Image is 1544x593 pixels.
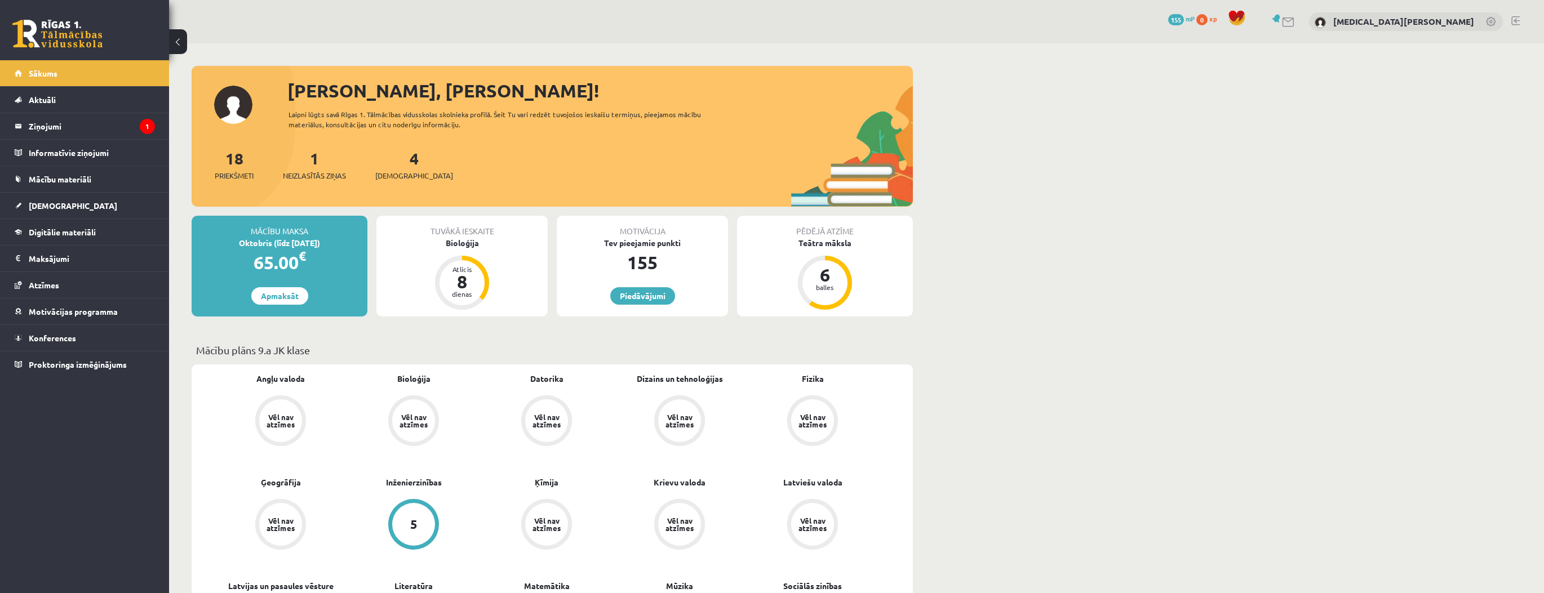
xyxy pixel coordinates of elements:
[15,351,155,377] a: Proktoringa izmēģinājums
[1209,14,1217,23] span: xp
[808,284,842,291] div: balles
[15,193,155,219] a: [DEMOGRAPHIC_DATA]
[29,95,56,105] span: Aktuāli
[375,170,453,181] span: [DEMOGRAPHIC_DATA]
[299,248,306,264] span: €
[287,77,913,104] div: [PERSON_NAME], [PERSON_NAME]!
[802,373,824,385] a: Fizika
[394,580,433,592] a: Literatūra
[613,499,746,552] a: Vēl nav atzīmes
[398,413,429,428] div: Vēl nav atzīmes
[1186,14,1195,23] span: mP
[140,119,155,134] i: 1
[445,291,479,297] div: dienas
[376,237,548,249] div: Bioloģija
[746,499,879,552] a: Vēl nav atzīmes
[783,476,842,488] a: Latviešu valoda
[29,333,76,343] span: Konferences
[445,266,479,273] div: Atlicis
[746,395,879,448] a: Vēl nav atzīmes
[214,395,347,448] a: Vēl nav atzīmes
[557,216,728,237] div: Motivācija
[215,170,254,181] span: Priekšmeti
[654,476,706,488] a: Krievu valoda
[376,216,548,237] div: Tuvākā ieskaite
[664,517,695,532] div: Vēl nav atzīmes
[15,140,155,166] a: Informatīvie ziņojumi
[15,219,155,245] a: Digitālie materiāli
[251,287,308,305] a: Apmaksāt
[192,216,367,237] div: Mācību maksa
[29,227,96,237] span: Digitālie materiāli
[347,395,480,448] a: Vēl nav atzīmes
[557,249,728,276] div: 155
[29,140,155,166] legend: Informatīvie ziņojumi
[557,237,728,249] div: Tev pieejamie punkti
[15,113,155,139] a: Ziņojumi1
[192,237,367,249] div: Oktobris (līdz [DATE])
[12,20,103,48] a: Rīgas 1. Tālmācības vidusskola
[808,266,842,284] div: 6
[664,413,695,428] div: Vēl nav atzīmes
[29,68,57,78] span: Sākums
[445,273,479,291] div: 8
[666,580,693,592] a: Mūzika
[215,148,254,181] a: 18Priekšmeti
[1196,14,1222,23] a: 0 xp
[256,373,305,385] a: Angļu valoda
[29,359,127,369] span: Proktoringa izmēģinājums
[283,148,346,181] a: 1Neizlasītās ziņas
[15,60,155,86] a: Sākums
[29,280,59,290] span: Atzīmes
[1333,16,1474,27] a: [MEDICAL_DATA][PERSON_NAME]
[535,476,558,488] a: Ķīmija
[29,200,117,211] span: [DEMOGRAPHIC_DATA]
[1315,17,1326,28] img: Nikita Gendeļmans
[797,413,828,428] div: Vēl nav atzīmes
[15,272,155,298] a: Atzīmes
[261,476,301,488] a: Ģeogrāfija
[737,237,913,249] div: Teātra māksla
[480,395,613,448] a: Vēl nav atzīmes
[524,580,570,592] a: Matemātika
[531,517,562,532] div: Vēl nav atzīmes
[228,580,334,592] a: Latvijas un pasaules vēsture
[1168,14,1184,25] span: 155
[15,298,155,324] a: Motivācijas programma
[637,373,723,385] a: Dizains un tehnoloģijas
[613,395,746,448] a: Vēl nav atzīmes
[480,499,613,552] a: Vēl nav atzīmes
[610,287,675,305] a: Piedāvājumi
[29,306,118,316] span: Motivācijas programma
[265,413,296,428] div: Vēl nav atzīmes
[192,249,367,276] div: 65.00
[1168,14,1195,23] a: 155 mP
[531,413,562,428] div: Vēl nav atzīmes
[1196,14,1208,25] span: 0
[737,237,913,311] a: Teātra māksla 6 balles
[737,216,913,237] div: Pēdējā atzīme
[397,373,431,385] a: Bioloģija
[214,499,347,552] a: Vēl nav atzīmes
[15,87,155,113] a: Aktuāli
[410,518,418,530] div: 5
[797,517,828,532] div: Vēl nav atzīmes
[376,237,548,311] a: Bioloģija Atlicis 8 dienas
[15,325,155,351] a: Konferences
[386,476,442,488] a: Inženierzinības
[15,166,155,192] a: Mācību materiāli
[283,170,346,181] span: Neizlasītās ziņas
[289,109,721,130] div: Laipni lūgts savā Rīgas 1. Tālmācības vidusskolas skolnieka profilā. Šeit Tu vari redzēt tuvojošo...
[375,148,453,181] a: 4[DEMOGRAPHIC_DATA]
[530,373,564,385] a: Datorika
[347,499,480,552] a: 5
[15,246,155,271] a: Maksājumi
[783,580,842,592] a: Sociālās zinības
[29,113,155,139] legend: Ziņojumi
[196,342,908,358] p: Mācību plāns 9.a JK klase
[29,174,91,184] span: Mācību materiāli
[29,246,155,271] legend: Maksājumi
[265,517,296,532] div: Vēl nav atzīmes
